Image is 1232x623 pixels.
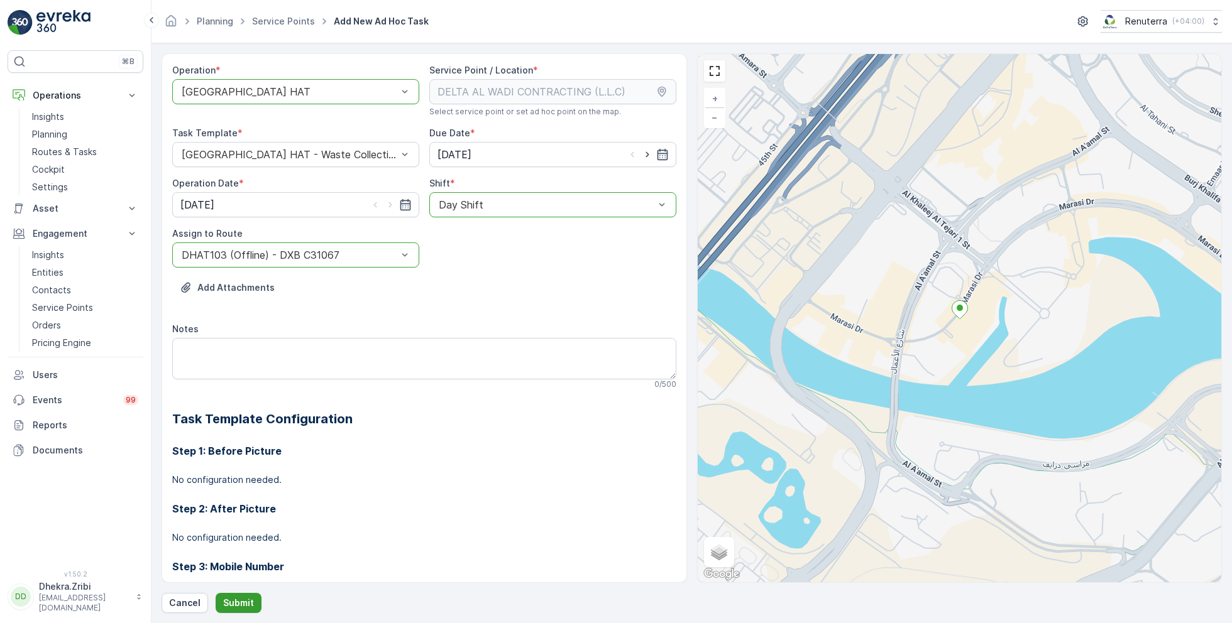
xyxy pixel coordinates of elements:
p: No configuration needed. [172,474,676,486]
span: + [712,93,718,104]
a: Orders [27,317,143,334]
p: ( +04:00 ) [1172,16,1204,26]
p: Contacts [32,284,71,296]
a: Service Points [252,16,315,26]
a: Documents [8,438,143,463]
p: Routes & Tasks [32,146,97,158]
a: Service Points [27,299,143,317]
input: dd/mm/yyyy [172,192,419,217]
button: Upload File [172,278,282,298]
p: Events [33,394,116,406]
input: DELTA AL WADI CONTRACTING (L.L.C) [429,79,676,104]
button: Cancel [162,593,208,613]
p: Entities [32,266,63,279]
label: Service Point / Location [429,65,533,75]
p: Pricing Engine [32,337,91,349]
p: Reports [33,419,138,431]
label: Notes [172,323,199,334]
h3: Step 3: Mobile Number [172,559,676,574]
p: Insights [32,249,64,261]
a: Events99 [8,387,143,413]
p: Operations [33,89,118,102]
a: Zoom In [705,89,724,108]
img: Google [701,566,742,582]
button: Engagement [8,221,143,246]
p: Orders [32,319,61,332]
h3: Step 2: After Picture [172,501,676,516]
a: Homepage [164,19,178,30]
a: Open this area in Google Maps (opens a new window) [701,566,742,582]
label: Shift [429,178,450,188]
h2: Task Template Configuration [172,409,676,428]
button: Asset [8,196,143,221]
a: Cockpit [27,161,143,178]
p: 99 [126,395,136,405]
a: Pricing Engine [27,334,143,352]
p: Documents [33,444,138,457]
a: Layers [705,538,733,566]
p: Dhekra.Zribi [39,580,129,593]
button: Submit [216,593,261,613]
p: Submit [223,597,254,609]
p: Insights [32,111,64,123]
a: Planning [27,126,143,143]
p: Planning [32,128,67,141]
p: No configuration needed. [172,531,676,544]
p: Engagement [33,227,118,240]
span: Add New Ad Hoc Task [331,15,431,28]
input: dd/mm/yyyy [429,142,676,167]
p: Asset [33,202,118,215]
label: Due Date [429,127,470,138]
button: DDDhekra.Zribi[EMAIL_ADDRESS][DOMAIN_NAME] [8,580,143,613]
h3: Step 1: Before Picture [172,443,676,458]
img: Screenshot_2024-07-26_at_13.33.01.png [1101,14,1120,28]
img: logo_light-DOdMpM7g.png [36,10,91,35]
p: ⌘B [122,57,135,67]
p: Users [33,369,138,381]
label: Operation [172,65,216,75]
p: Add Attachments [197,281,275,294]
label: Assign to Route [172,228,243,239]
a: Insights [27,246,143,264]
a: Routes & Tasks [27,143,143,161]
label: Operation Date [172,178,239,188]
a: Users [8,362,143,387]
p: Cockpit [32,163,65,176]
a: Reports [8,413,143,438]
p: Renuterra [1125,15,1167,28]
span: v 1.50.2 [8,570,143,578]
p: Settings [32,181,68,193]
button: Renuterra(+04:00) [1101,10,1222,33]
a: Zoom Out [705,108,724,127]
a: Entities [27,264,143,281]
span: Select service point or set ad hoc point on the map. [429,107,621,117]
label: Task Template [172,127,238,138]
a: Contacts [27,281,143,299]
p: 0 / 500 [654,379,676,389]
a: View Fullscreen [705,62,724,80]
div: DD [11,587,31,607]
p: [EMAIL_ADDRESS][DOMAIN_NAME] [39,593,129,613]
a: Planning [197,16,233,26]
p: Cancel [169,597,201,609]
img: logo [8,10,33,35]
p: Service Points [32,301,93,314]
a: Insights [27,108,143,126]
button: Operations [8,83,143,108]
span: − [712,112,718,122]
a: Settings [27,178,143,196]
